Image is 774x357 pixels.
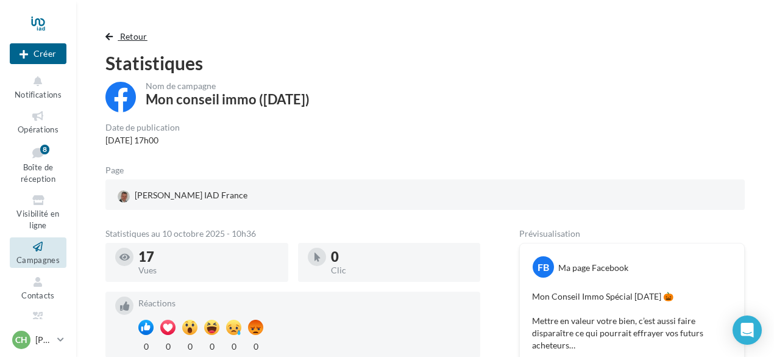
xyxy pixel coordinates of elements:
button: Notifications [10,72,66,102]
span: CH [15,334,27,346]
a: Médiathèque [10,308,66,337]
div: 0 [226,338,241,353]
a: Opérations [10,107,66,137]
a: Boîte de réception8 [10,142,66,187]
span: Visibilité en ligne [16,209,59,230]
a: [PERSON_NAME] IAD France [115,187,322,205]
div: Statistiques [105,54,745,72]
div: 0 [204,338,219,353]
span: Contacts [21,290,55,300]
span: Boîte de réception [21,162,55,184]
div: 0 [138,338,154,353]
div: Statistiques au 10 octobre 2025 - 10h36 [105,229,480,238]
div: Ma page Facebook [558,262,628,274]
div: 0 [331,250,471,264]
button: Créer [10,43,66,64]
a: CH [PERSON_NAME] [10,328,66,352]
div: Page [105,166,133,175]
a: Contacts [10,273,66,303]
span: Opérations [18,124,59,134]
span: Retour [120,31,147,41]
button: Retour [105,29,152,44]
div: Vues [138,266,279,275]
span: Notifications [15,90,62,99]
div: 8 [40,145,49,154]
div: Clic [331,266,471,275]
p: [PERSON_NAME] [35,334,52,346]
a: Visibilité en ligne [10,191,66,233]
div: Nom de campagne [146,82,310,90]
div: Open Intercom Messenger [733,316,762,345]
div: Date de publication [105,123,180,132]
div: 0 [248,338,263,353]
div: [PERSON_NAME] IAD France [115,187,250,205]
div: Nouvelle campagne [10,43,66,64]
span: Campagnes [16,255,60,265]
div: Mon conseil immo ([DATE]) [146,93,310,106]
div: [DATE] 17h00 [105,134,180,146]
div: 0 [182,338,197,353]
div: 0 [160,338,176,353]
div: 17 [138,250,279,264]
div: Réactions [138,299,470,308]
div: FB [533,256,554,278]
a: Campagnes [10,237,66,267]
div: Prévisualisation [519,229,745,238]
